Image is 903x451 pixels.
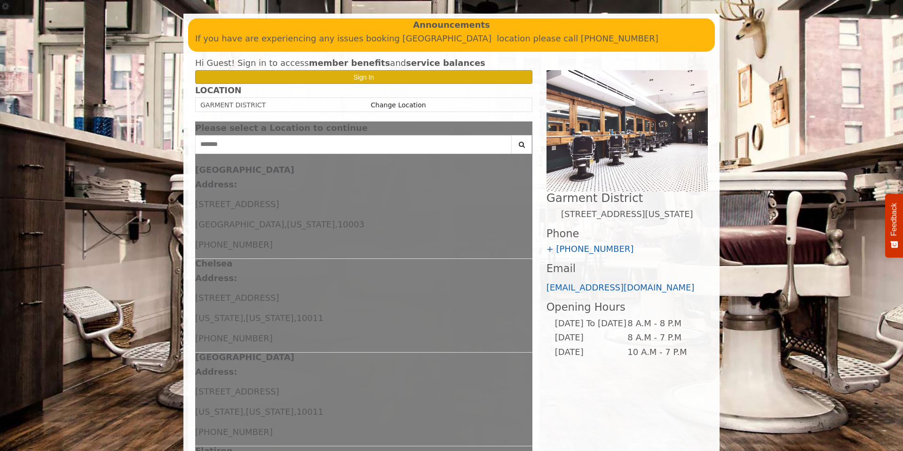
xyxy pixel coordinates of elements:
[309,58,390,68] b: member benefits
[195,123,368,133] span: Please select a Location to continue
[547,228,708,240] h3: Phone
[246,407,294,417] span: [US_STATE]
[294,407,297,417] span: ,
[195,387,279,396] span: [STREET_ADDRESS]
[195,165,294,175] b: [GEOGRAPHIC_DATA]
[335,219,338,229] span: ,
[296,407,323,417] span: 10011
[246,313,294,323] span: [US_STATE]
[627,345,700,360] td: 10 A.M - 7 P.M
[294,313,297,323] span: ,
[413,18,490,32] b: Announcements
[195,273,237,283] b: Address:
[885,193,903,258] button: Feedback - Show survey
[547,192,708,204] h2: Garment District
[518,125,532,131] button: close dialog
[338,219,364,229] span: 10003
[195,407,243,417] span: [US_STATE]
[195,333,273,343] span: [PHONE_NUMBER]
[195,179,237,189] b: Address:
[200,101,266,109] span: GARMENT DISTRICT
[195,367,237,377] b: Address:
[516,141,527,148] i: Search button
[195,135,512,154] input: Search Center
[195,293,279,303] span: [STREET_ADDRESS]
[547,244,634,254] a: + [PHONE_NUMBER]
[195,56,532,70] div: Hi Guest! Sign in to access and
[195,219,284,229] span: [GEOGRAPHIC_DATA]
[547,301,708,313] h3: Opening Hours
[547,263,708,274] h3: Email
[547,208,708,221] p: [STREET_ADDRESS][US_STATE]
[547,282,695,292] a: [EMAIL_ADDRESS][DOMAIN_NAME]
[195,70,532,84] button: Sign In
[371,101,426,109] a: Change Location
[890,203,898,236] span: Feedback
[195,86,241,95] b: LOCATION
[627,330,700,345] td: 8 A.M - 7 P.M
[195,258,232,268] b: Chelsea
[554,345,627,360] td: [DATE]
[243,313,246,323] span: ,
[554,330,627,345] td: [DATE]
[554,316,627,331] td: [DATE] To [DATE]
[195,199,279,209] span: [STREET_ADDRESS]
[195,313,243,323] span: [US_STATE]
[287,219,335,229] span: [US_STATE]
[195,135,532,159] div: Center Select
[627,316,700,331] td: 8 A.M - 8 P.M
[243,407,246,417] span: ,
[296,313,323,323] span: 10011
[195,32,708,46] p: If you have are experiencing any issues booking [GEOGRAPHIC_DATA] location please call [PHONE_NUM...
[195,427,273,437] span: [PHONE_NUMBER]
[195,240,273,250] span: [PHONE_NUMBER]
[406,58,485,68] b: service balances
[195,352,294,362] b: [GEOGRAPHIC_DATA]
[284,219,287,229] span: ,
